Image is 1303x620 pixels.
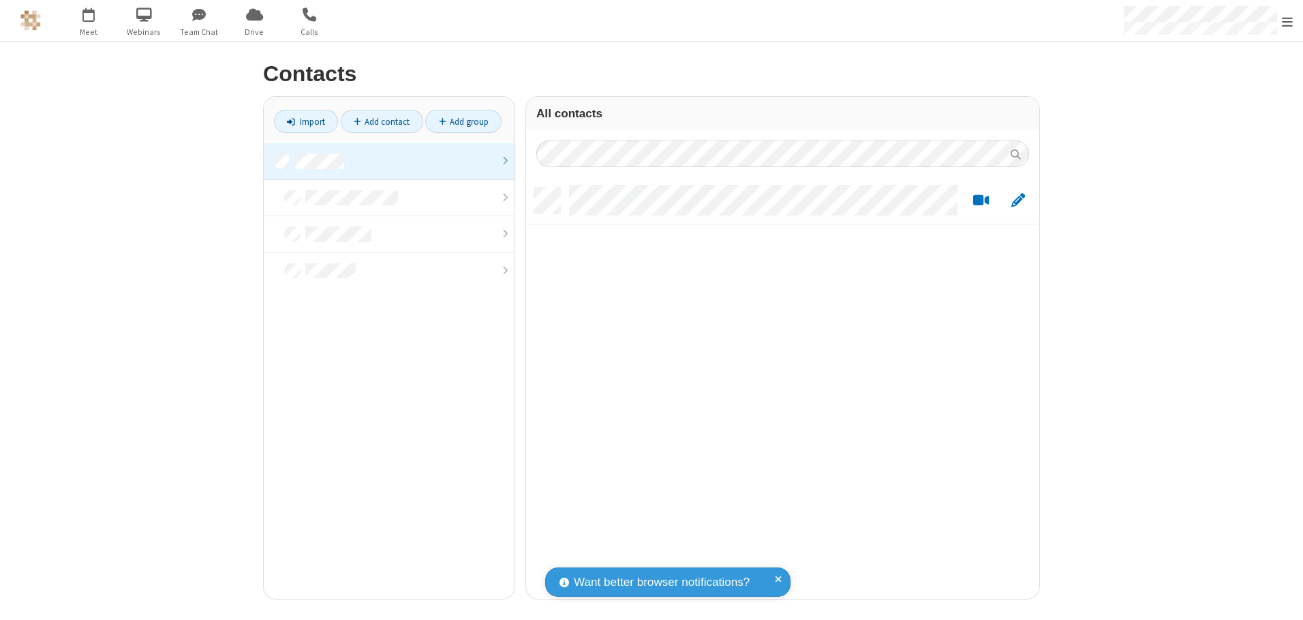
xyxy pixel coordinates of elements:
span: Drive [229,26,280,38]
h3: All contacts [536,107,1029,120]
button: Start a video meeting [968,192,994,209]
button: Edit [1005,192,1031,209]
a: Add contact [341,110,423,133]
a: Add group [425,110,502,133]
span: Calls [284,26,335,38]
span: Want better browser notifications? [574,574,750,591]
h2: Contacts [263,62,1040,86]
span: Meet [63,26,114,38]
img: QA Selenium DO NOT DELETE OR CHANGE [20,10,41,31]
div: grid [526,177,1039,599]
span: Webinars [119,26,170,38]
iframe: Chat [1269,585,1293,610]
a: Import [274,110,338,133]
span: Team Chat [174,26,225,38]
